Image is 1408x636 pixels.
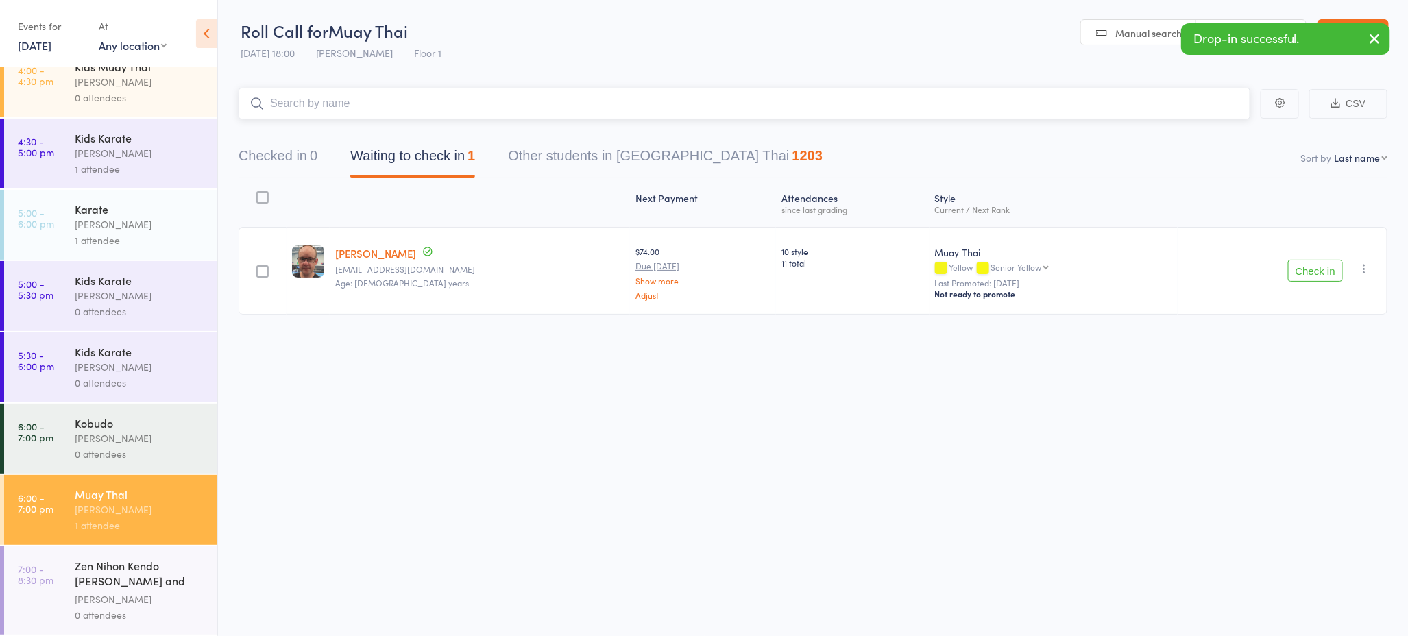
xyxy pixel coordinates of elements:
div: Yellow [935,262,1173,274]
div: Karate [75,201,206,217]
a: 5:00 -5:30 pmKids Karate[PERSON_NAME]0 attendees [4,261,217,331]
a: Adjust [635,291,770,299]
div: $74.00 [635,245,770,299]
div: 0 attendees [75,607,206,623]
a: [DATE] [18,38,51,53]
div: since last grading [781,205,923,214]
div: 0 attendees [75,446,206,462]
a: 6:00 -7:00 pmMuay Thai[PERSON_NAME]1 attendee [4,475,217,545]
div: Next Payment [630,184,776,221]
button: Other students in [GEOGRAPHIC_DATA] Thai1203 [508,141,823,178]
button: Waiting to check in1 [350,141,475,178]
span: [PERSON_NAME] [316,46,393,60]
label: Sort by [1301,151,1332,164]
span: 10 style [781,245,923,257]
span: Manual search [1115,26,1182,40]
time: 6:00 - 7:00 pm [18,492,53,514]
div: Events for [18,15,85,38]
time: 5:00 - 5:30 pm [18,278,53,300]
div: Zen Nihon Kendo [PERSON_NAME] and Jodo [75,558,206,591]
div: Any location [99,38,167,53]
div: [PERSON_NAME] [75,74,206,90]
time: 5:00 - 6:00 pm [18,207,54,229]
div: Current / Next Rank [935,205,1173,214]
div: 1203 [792,148,823,163]
a: Exit roll call [1318,19,1389,47]
div: Kobudo [75,415,206,430]
div: [PERSON_NAME] [75,145,206,161]
img: image1738906641.png [292,245,324,278]
div: 1 attendee [75,232,206,248]
div: Atten­dances [776,184,929,221]
button: Checked in0 [239,141,317,178]
a: 5:30 -6:00 pmKids Karate[PERSON_NAME]0 attendees [4,332,217,402]
div: 1 [468,148,475,163]
span: Roll Call for [241,19,328,42]
div: 0 attendees [75,90,206,106]
a: Show more [635,276,770,285]
a: 4:00 -4:30 pmKids Muay Thai[PERSON_NAME]0 attendees [4,47,217,117]
span: [DATE] 18:00 [241,46,295,60]
div: Last name [1335,151,1381,164]
a: 7:00 -8:30 pmZen Nihon Kendo [PERSON_NAME] and Jodo[PERSON_NAME]0 attendees [4,546,217,635]
div: Kids Karate [75,130,206,145]
div: 1 attendee [75,517,206,533]
time: 4:30 - 5:00 pm [18,136,54,158]
button: Check in [1288,260,1343,282]
div: [PERSON_NAME] [75,502,206,517]
div: 1 attendee [75,161,206,177]
a: 4:30 -5:00 pmKids Karate[PERSON_NAME]1 attendee [4,119,217,188]
div: 0 [310,148,317,163]
a: [PERSON_NAME] [335,246,416,260]
button: CSV [1309,89,1387,119]
span: 11 total [781,257,923,269]
div: [PERSON_NAME] [75,359,206,375]
div: Style [930,184,1178,221]
div: [PERSON_NAME] [75,288,206,304]
time: 7:00 - 8:30 pm [18,563,53,585]
input: Search by name [239,88,1250,119]
small: jess.le1310@yahoo.com [335,265,624,274]
div: Not ready to promote [935,289,1173,299]
small: Due [DATE] [635,261,770,271]
time: 5:30 - 6:00 pm [18,350,54,371]
div: Kids Karate [75,273,206,288]
div: [PERSON_NAME] [75,430,206,446]
div: [PERSON_NAME] [75,217,206,232]
time: 6:00 - 7:00 pm [18,421,53,443]
div: 0 attendees [75,304,206,319]
div: Senior Yellow [991,262,1042,271]
span: Age: [DEMOGRAPHIC_DATA] years [335,277,469,289]
div: Drop-in successful. [1181,23,1390,55]
div: 0 attendees [75,375,206,391]
div: Muay Thai [75,487,206,502]
a: 5:00 -6:00 pmKarate[PERSON_NAME]1 attendee [4,190,217,260]
span: Muay Thai [328,19,408,42]
time: 4:00 - 4:30 pm [18,64,53,86]
small: Last Promoted: [DATE] [935,278,1173,288]
div: Muay Thai [935,245,1173,259]
div: At [99,15,167,38]
div: Kids Karate [75,344,206,359]
a: 6:00 -7:00 pmKobudo[PERSON_NAME]0 attendees [4,404,217,474]
span: Floor 1 [414,46,441,60]
div: [PERSON_NAME] [75,591,206,607]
